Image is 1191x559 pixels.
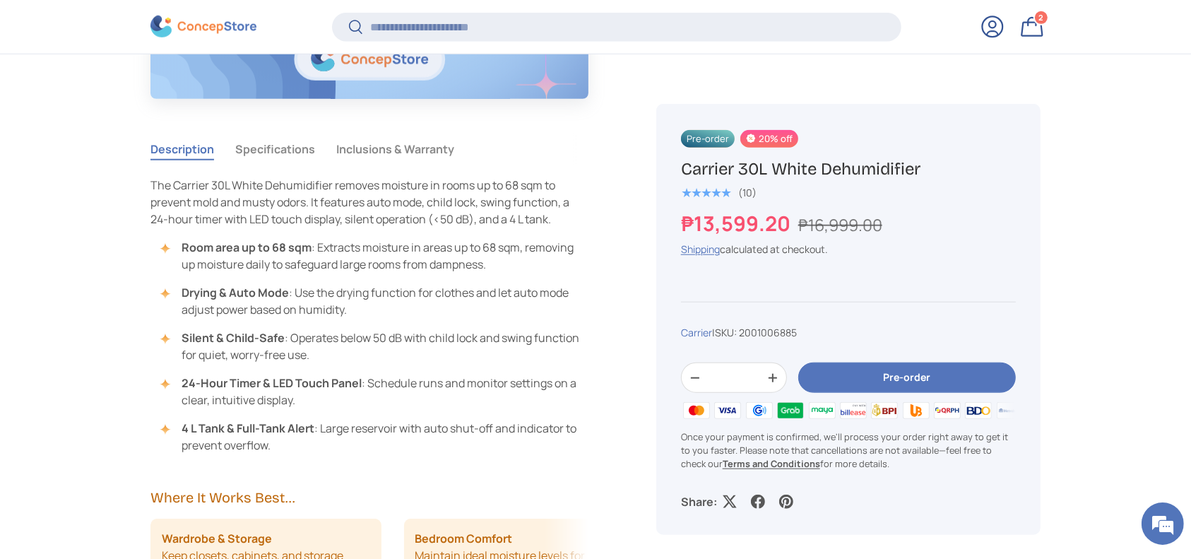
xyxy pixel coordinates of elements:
[963,399,994,420] img: bdo
[182,240,312,255] strong: Room area up to 68 sqm
[775,399,806,420] img: grabpay
[932,399,963,420] img: qrph
[150,177,569,227] span: The Carrier 30L White Dehumidifier removes moisture in rooms up to 68 sqm to prevent mold and mus...
[744,399,775,420] img: gcash
[681,208,794,237] strong: ₱13,599.20
[798,213,882,235] s: ₱16,999.00
[336,133,454,165] button: Inclusions & Warranty
[723,457,820,469] a: Terms and Conditions
[715,325,737,339] span: SKU:
[995,399,1026,420] img: metrobank
[798,363,1016,393] button: Pre-order
[739,325,797,339] span: 2001006885
[738,187,757,197] div: (10)
[806,399,837,420] img: maya
[681,430,1016,471] p: Once your payment is confirmed, we'll process your order right away to get it to you faster. Plea...
[869,399,900,420] img: bpi
[1039,12,1044,23] span: 2
[150,133,214,165] button: Description
[165,375,588,408] li: : Schedule runs and monitor settings on a clear, intuitive display.
[150,488,588,507] h2: Where It Works Best...
[740,129,798,147] span: 20% off
[681,183,757,199] a: 5.0 out of 5.0 stars (10)
[681,399,712,420] img: master
[681,325,712,339] a: Carrier
[681,158,1016,180] h1: Carrier 30L White Dehumidifier
[681,186,731,199] div: 5.0 out of 5.0 stars
[681,241,1016,256] div: calculated at checkout.
[415,530,513,547] strong: Bedroom Comfort
[165,420,588,454] li: : Large reservoir with auto shut-off and indicator to prevent overflow.
[681,493,717,510] p: Share:
[712,399,743,420] img: visa
[681,129,735,147] span: Pre-order
[165,329,588,363] li: : Operates below 50 dB with child lock and swing function for quiet, worry-free use.
[900,399,931,420] img: ubp
[165,284,588,318] li: : Use the drying function for clothes and let auto mode adjust power based on humidity.
[712,325,797,339] span: |
[681,242,720,255] a: Shipping
[182,375,362,391] strong: 24-Hour Timer & LED Touch Panel
[681,185,731,199] span: ★★★★★
[165,239,588,273] li: : Extracts moisture in areas up to 68 sqm, removing up moisture daily to safeguard large rooms fr...
[182,285,289,300] strong: Drying & Auto Mode
[162,530,272,547] strong: Wardrobe & Storage
[235,133,315,165] button: Specifications
[838,399,869,420] img: billease
[150,16,256,37] img: ConcepStore
[182,330,285,346] strong: Silent & Child-Safe
[182,420,314,436] strong: 4 L Tank & Full-Tank Alert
